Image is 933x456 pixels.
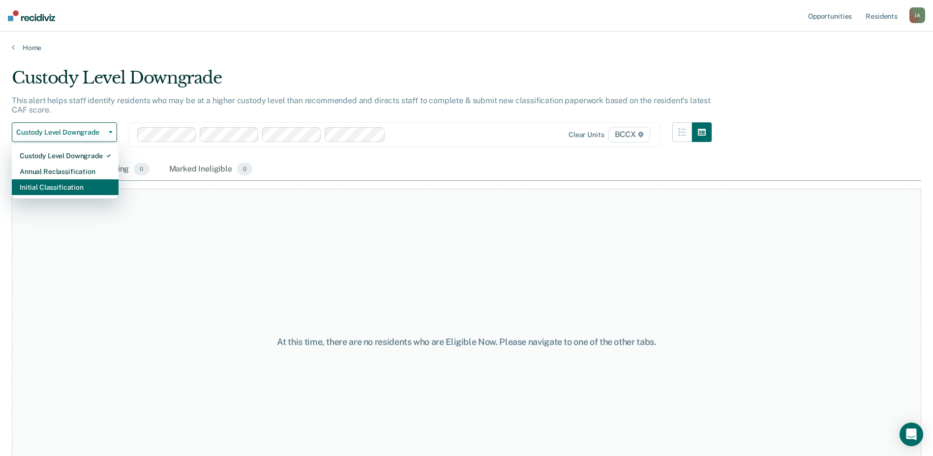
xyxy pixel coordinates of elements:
[569,131,604,139] div: Clear units
[12,96,711,114] p: This alert helps staff identify residents who may be at a higher custody level than recommended a...
[134,163,149,175] span: 0
[237,163,252,175] span: 0
[20,179,111,195] div: Initial Classification
[16,128,105,137] span: Custody Level Downgrade
[20,148,111,164] div: Custody Level Downgrade
[909,7,925,23] button: JA
[12,68,712,96] div: Custody Level Downgrade
[12,43,921,52] a: Home
[608,127,650,142] span: BCCX
[900,423,923,446] div: Open Intercom Messenger
[12,122,117,142] button: Custody Level Downgrade
[20,164,111,179] div: Annual Reclassification
[167,159,255,180] div: Marked Ineligible0
[97,159,151,180] div: Pending0
[240,337,694,347] div: At this time, there are no residents who are Eligible Now. Please navigate to one of the other tabs.
[8,10,55,21] img: Recidiviz
[909,7,925,23] div: J A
